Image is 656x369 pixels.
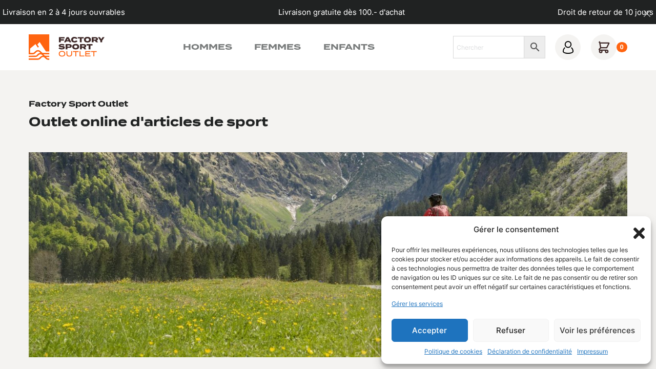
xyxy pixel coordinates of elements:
a: Gérer les services [392,299,443,309]
div: Fermer la boîte de dialogue [630,224,641,235]
h1: Factory Sport Outlet [29,99,128,109]
div: Pour offrir les meilleures expériences, nous utilisons des technologies telles que les cookies po... [392,245,640,292]
div: Gérer le consentement [474,224,559,236]
p: Livraison en 2 à 4 jours ouvrables [3,7,125,18]
div: 0 [617,42,627,52]
p: Droit de retour de 10 jours [558,7,653,18]
button: dismiss [638,5,656,23]
button: Accepter [392,319,468,342]
button: Voir les préférences [554,319,641,342]
p: Livraison gratuite dès 100.- d'achat [278,7,405,18]
img: Factory Sport Outlet [29,34,104,60]
a: Politique de cookies [424,347,482,356]
h2: Outlet online d'articles de sport [29,114,268,130]
input: Chercher [453,36,524,58]
a: Hommes [183,41,232,53]
a: Femmes [254,41,301,53]
a: Déclaration de confidentialité [487,347,572,356]
a: Enfants [323,41,375,53]
a: Impressum [577,347,608,356]
button: Refuser [473,319,549,342]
